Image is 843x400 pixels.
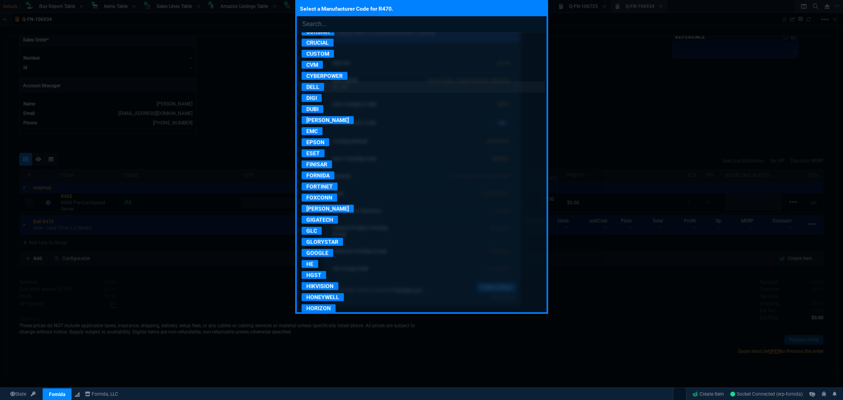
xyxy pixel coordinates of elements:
p: HIKVISION [302,282,338,290]
p: HORIZON [302,304,336,312]
p: Select a Manufacturer Code for R470. [297,2,547,16]
p: FORTINET [302,183,338,191]
p: CRUCIAL [302,39,334,47]
a: KtrTHysg-g64w90BAAGZ [731,391,803,398]
p: GOOGLE [302,249,333,257]
p: DUBI [302,105,323,113]
p: GLORYSTAR [302,238,343,246]
p: HONEYWELL [302,293,344,301]
input: Search... [297,16,547,32]
p: GIGATECH [302,216,338,224]
p: EMC [302,127,322,135]
p: HE [302,260,318,268]
p: GLC [302,227,322,235]
p: [PERSON_NAME] [302,116,354,124]
p: CVM [302,61,323,69]
a: API TOKEN [28,391,38,398]
p: FORNIDA [302,172,334,179]
a: Create Item [690,388,728,400]
p: [PERSON_NAME] [302,205,354,213]
p: CYBERPOWER [302,72,347,80]
p: HGST [302,271,326,279]
p: EPSON [302,138,329,146]
a: Global State [8,391,28,398]
p: DIGI [302,94,322,102]
p: DELL [302,83,324,91]
span: Socket Connected (erp-fornida) [731,391,803,397]
p: CUSTOM [302,50,334,58]
p: ESET [302,149,324,157]
p: FINISAR [302,160,332,168]
p: FOXCONN [302,194,337,202]
a: msbcCompanyName [83,391,121,398]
